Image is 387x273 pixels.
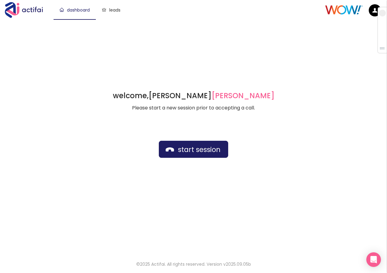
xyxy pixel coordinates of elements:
p: Please start a new session prior to accepting a call. [113,104,274,112]
img: default.png [369,4,381,16]
a: dashboard [60,7,90,13]
img: Client Logo [325,5,363,15]
a: leads [102,7,120,13]
h1: welcome, [113,91,274,101]
div: Open Intercom Messenger [366,252,381,267]
strong: [PERSON_NAME] [148,91,274,101]
img: Actifai Logo [5,2,49,18]
span: [PERSON_NAME] [211,91,274,101]
button: start session [159,141,228,158]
